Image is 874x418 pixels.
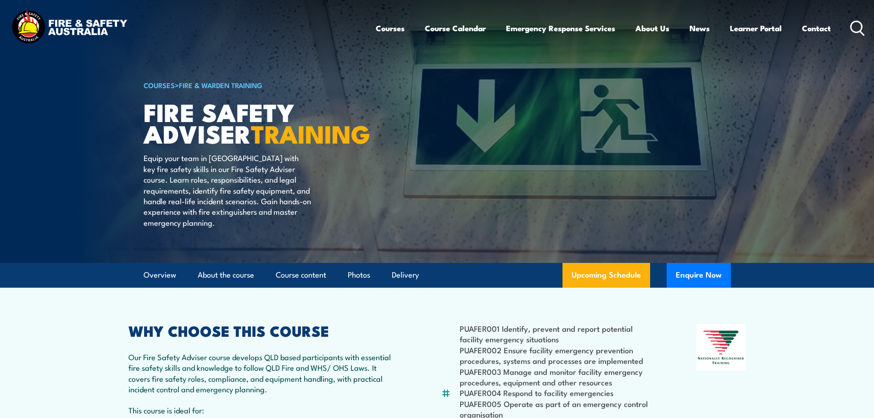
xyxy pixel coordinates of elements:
[144,101,370,144] h1: FIRE SAFETY ADVISER
[179,80,262,90] a: Fire & Warden Training
[144,263,176,287] a: Overview
[348,263,370,287] a: Photos
[635,16,669,40] a: About Us
[392,263,419,287] a: Delivery
[802,16,831,40] a: Contact
[251,114,370,152] strong: TRAINING
[425,16,486,40] a: Course Calendar
[667,263,731,288] button: Enquire Now
[128,324,396,337] h2: WHY CHOOSE THIS COURSE
[128,405,396,415] p: This course is ideal for:
[460,387,652,398] li: PUAFER004 Respond to facility emergencies
[506,16,615,40] a: Emergency Response Services
[730,16,782,40] a: Learner Portal
[696,324,746,371] img: Nationally Recognised Training logo.
[690,16,710,40] a: News
[198,263,254,287] a: About the course
[276,263,326,287] a: Course content
[144,80,175,90] a: COURSES
[376,16,405,40] a: Courses
[562,263,650,288] a: Upcoming Schedule
[128,351,396,395] p: Our Fire Safety Adviser course develops QLD based participants with essential fire safety skills ...
[144,152,311,228] p: Equip your team in [GEOGRAPHIC_DATA] with key fire safety skills in our Fire Safety Adviser cours...
[460,345,652,366] li: PUAFER002 Ensure facility emergency prevention procedures, systems and processes are implemented
[460,366,652,388] li: PUAFER003 Manage and monitor facility emergency procedures, equipment and other resources
[460,323,652,345] li: PUAFER001 Identify, prevent and report potential facility emergency situations
[144,79,370,90] h6: >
